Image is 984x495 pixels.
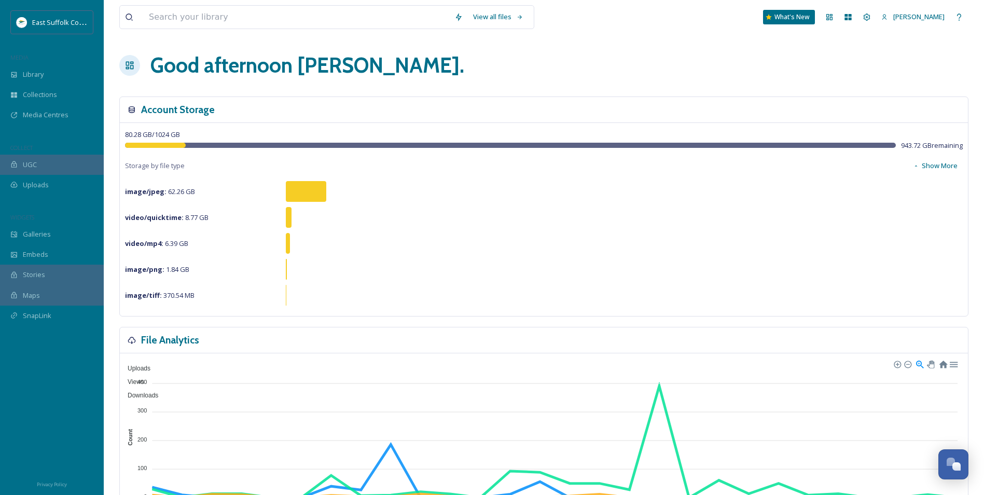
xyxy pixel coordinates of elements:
span: 1.84 GB [125,265,189,274]
span: Uploads [120,365,150,372]
a: Privacy Policy [37,477,67,490]
h3: Account Storage [141,102,215,117]
span: 943.72 GB remaining [901,141,963,150]
tspan: 100 [137,465,147,471]
a: What's New [763,10,815,24]
text: Count [127,429,133,446]
span: SnapLink [23,311,51,321]
strong: image/png : [125,265,164,274]
strong: image/tiff : [125,291,162,300]
div: Selection Zoom [915,359,924,368]
span: [PERSON_NAME] [893,12,945,21]
strong: video/mp4 : [125,239,163,248]
a: [PERSON_NAME] [876,7,950,27]
span: 8.77 GB [125,213,209,222]
button: Show More [908,156,963,176]
span: Galleries [23,229,51,239]
input: Search your library [144,6,449,29]
span: 80.28 GB / 1024 GB [125,130,180,139]
span: Privacy Policy [37,481,67,488]
span: East Suffolk Council [32,17,93,27]
img: ESC%20Logo.png [17,17,27,27]
tspan: 400 [137,379,147,385]
span: 62.26 GB [125,187,195,196]
div: Zoom In [893,360,900,367]
span: Library [23,70,44,79]
span: Media Centres [23,110,68,120]
a: View all files [468,7,529,27]
span: Storage by file type [125,161,185,171]
h1: Good afternoon [PERSON_NAME] . [150,50,464,81]
strong: video/quicktime : [125,213,184,222]
button: Open Chat [938,449,968,479]
span: Views [120,378,144,386]
span: UGC [23,160,37,170]
tspan: 300 [137,407,147,414]
div: Reset Zoom [938,359,947,368]
span: MEDIA [10,53,29,61]
span: COLLECT [10,144,33,152]
tspan: 200 [137,436,147,442]
span: Embeds [23,250,48,259]
span: 370.54 MB [125,291,195,300]
span: Downloads [120,392,158,399]
div: Zoom Out [904,360,911,367]
span: 6.39 GB [125,239,188,248]
span: Maps [23,291,40,300]
span: Uploads [23,180,49,190]
div: Menu [949,359,958,368]
h3: File Analytics [141,333,199,348]
div: Panning [927,361,933,367]
span: Stories [23,270,45,280]
span: WIDGETS [10,213,34,221]
strong: image/jpeg : [125,187,167,196]
span: Collections [23,90,57,100]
